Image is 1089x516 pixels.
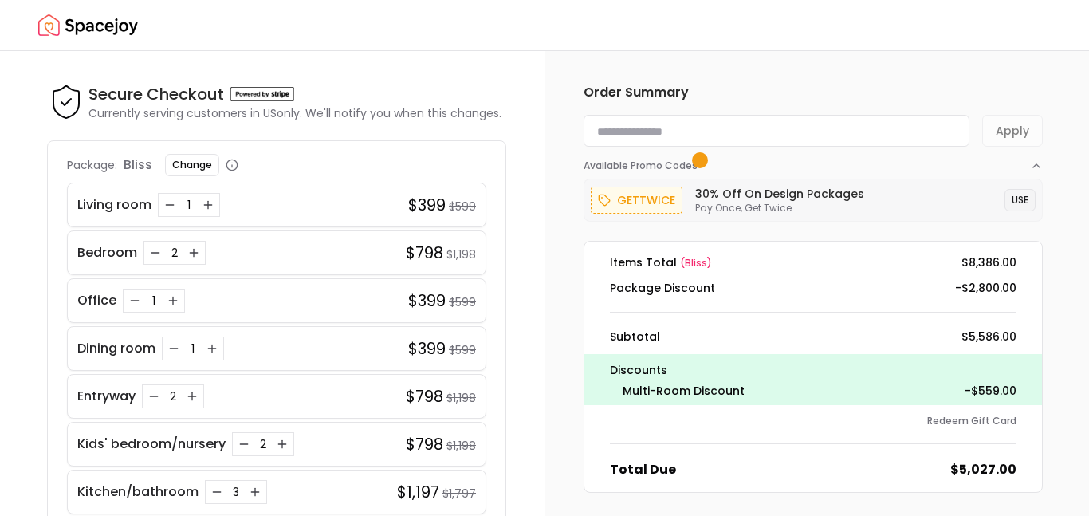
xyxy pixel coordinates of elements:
[449,342,476,358] small: $599
[442,486,476,502] small: $1,797
[204,341,220,356] button: Increase quantity for Dining room
[77,435,226,454] p: Kids' bedroom/nursery
[446,246,476,262] small: $1,198
[584,147,1043,172] button: Available Promo Codes
[162,197,178,213] button: Decrease quantity for Living room
[408,337,446,360] h4: $399
[680,256,712,270] span: ( bliss )
[147,245,163,261] button: Decrease quantity for Bedroom
[617,191,675,210] p: gettwice
[146,388,162,404] button: Decrease quantity for Entryway
[449,199,476,215] small: $599
[610,460,676,479] dt: Total Due
[165,293,181,309] button: Increase quantity for Office
[584,83,1043,102] h6: Order Summary
[695,186,864,202] h6: 30% Off on Design Packages
[127,293,143,309] button: Decrease quantity for Office
[955,280,1016,296] dd: -$2,800.00
[77,339,155,358] p: Dining room
[610,329,660,345] dt: Subtotal
[165,388,181,404] div: 2
[181,197,197,213] div: 1
[124,156,152,175] p: bliss
[186,245,202,261] button: Increase quantity for Bedroom
[255,436,271,452] div: 2
[584,172,1043,222] div: Available Promo Codes
[950,460,1016,479] dd: $5,027.00
[166,341,182,356] button: Decrease quantity for Dining room
[77,195,151,215] p: Living room
[610,254,712,270] dt: Items Total
[961,329,1016,345] dd: $5,586.00
[236,436,252,452] button: Decrease quantity for Kids' bedroom/nursery
[38,10,138,41] img: Spacejoy Logo
[228,484,244,500] div: 3
[397,481,439,503] h4: $1,197
[88,83,224,105] h4: Secure Checkout
[184,388,200,404] button: Increase quantity for Entryway
[446,390,476,406] small: $1,198
[146,293,162,309] div: 1
[623,383,745,399] dt: Multi-Room Discount
[167,245,183,261] div: 2
[449,294,476,310] small: $599
[209,484,225,500] button: Decrease quantity for Kitchen/bathroom
[408,290,446,312] h4: $399
[695,202,864,215] p: Pay Once, Get Twice
[584,160,702,172] span: Available Promo Codes
[406,242,443,264] h4: $798
[230,87,294,101] img: Powered by stripe
[77,243,137,262] p: Bedroom
[200,197,216,213] button: Increase quantity for Living room
[185,341,201,356] div: 1
[446,438,476,454] small: $1,198
[77,387,136,406] p: Entryway
[406,385,443,408] h4: $798
[88,105,501,121] p: Currently serving customers in US only. We'll notify you when this changes.
[927,415,1016,427] button: Redeem Gift Card
[274,436,290,452] button: Increase quantity for Kids' bedroom/nursery
[38,10,138,41] a: Spacejoy
[77,483,199,502] p: Kitchen/bathroom
[610,280,715,296] dt: Package Discount
[67,157,117,173] p: Package:
[610,360,1016,380] p: Discounts
[961,254,1016,270] dd: $8,386.00
[408,194,446,216] h4: $399
[1004,189,1036,211] button: USE
[77,291,116,310] p: Office
[406,433,443,455] h4: $798
[965,383,1016,399] dd: -$559.00
[165,154,219,176] button: Change
[247,484,263,500] button: Increase quantity for Kitchen/bathroom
